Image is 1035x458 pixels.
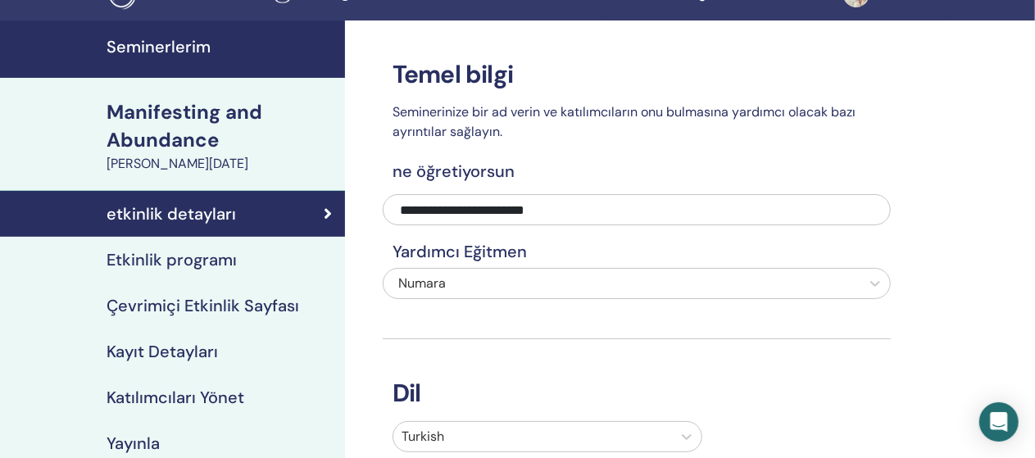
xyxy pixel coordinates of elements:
[398,274,446,292] span: Numara
[383,161,891,181] h4: ne öğretiyorsun
[97,98,345,174] a: Manifesting and Abundance[PERSON_NAME][DATE]
[383,242,891,261] h4: Yardımcı Eğitmen
[107,98,335,154] div: Manifesting and Abundance
[107,154,335,174] div: [PERSON_NAME][DATE]
[383,102,891,142] p: Seminerinize bir ad verin ve katılımcıların onu bulmasına yardımcı olacak bazı ayrıntılar sağlayın.
[107,296,299,315] h4: Çevrimiçi Etkinlik Sayfası
[107,342,218,361] h4: Kayıt Detayları
[383,379,891,408] h3: Dil
[107,250,237,270] h4: Etkinlik programı
[383,60,891,89] h3: Temel bilgi
[107,37,335,57] h4: Seminerlerim
[107,433,160,453] h4: Yayınla
[979,402,1019,442] div: Open Intercom Messenger
[107,388,244,407] h4: Katılımcıları Yönet
[107,204,236,224] h4: etkinlik detayları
